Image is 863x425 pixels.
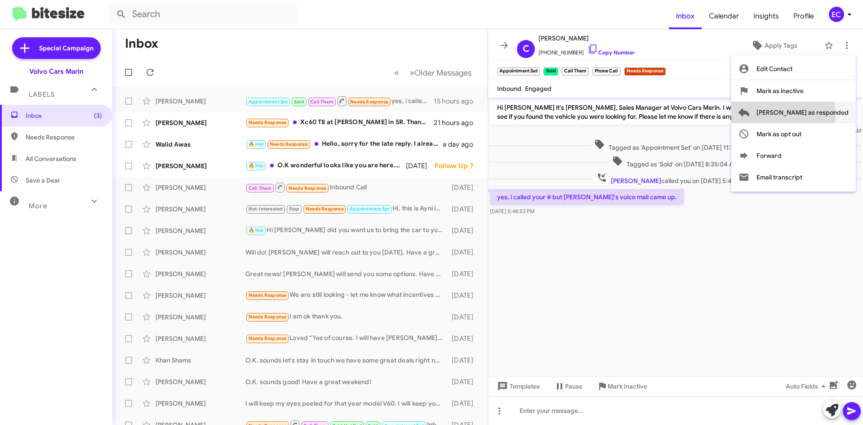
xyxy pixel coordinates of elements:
button: Forward [731,145,856,166]
span: Mark as opt out [756,123,801,145]
span: Edit Contact [756,58,792,80]
span: [PERSON_NAME] as responded [756,102,849,123]
span: Mark as inactive [756,80,804,102]
button: Email transcript [731,166,856,188]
